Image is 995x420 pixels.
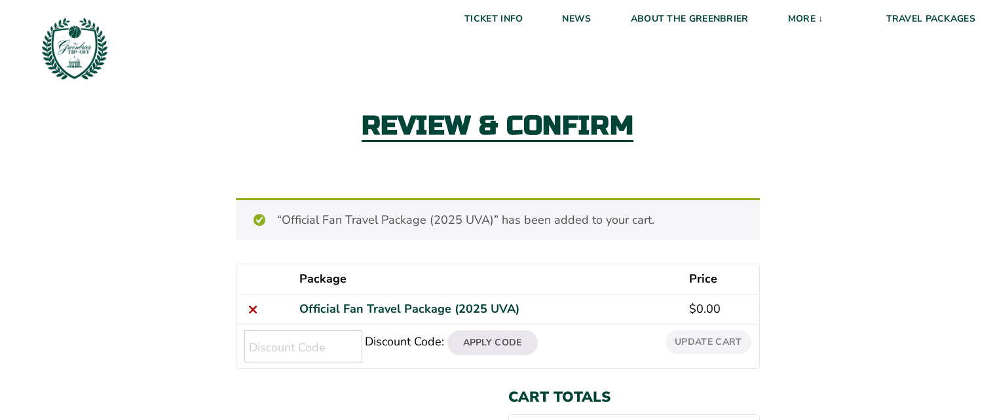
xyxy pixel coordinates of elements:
[681,264,759,294] th: Price
[244,330,362,362] input: Discount Code
[236,198,760,240] div: “Official Fan Travel Package (2025 UVA)” has been added to your cart.
[666,330,751,353] button: Update cart
[244,300,262,318] a: Remove this item
[291,264,681,294] th: Package
[39,13,110,84] img: Greenbrier Tip-Off
[299,300,519,318] a: Official Fan Travel Package (2025 UVA)
[365,334,444,349] label: Discount Code:
[362,113,634,142] h2: Review & Confirm
[508,389,760,406] h2: Cart totals
[447,330,538,355] button: Apply Code
[689,301,696,317] span: $
[689,301,721,317] bdi: 0.00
